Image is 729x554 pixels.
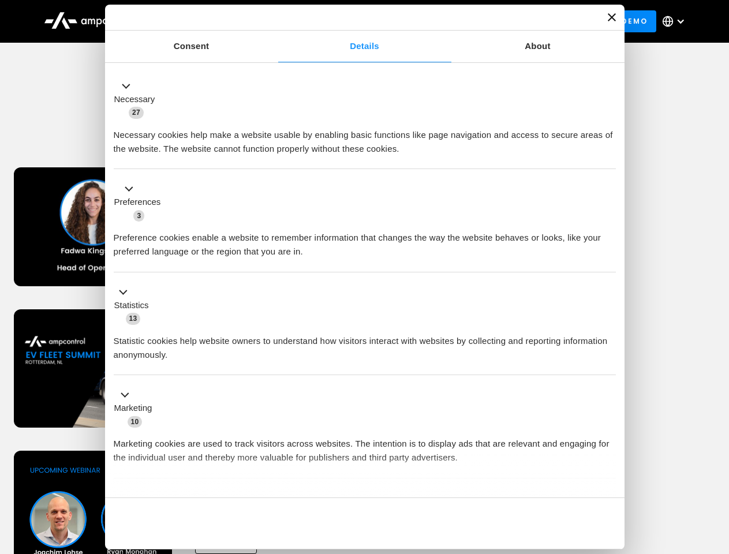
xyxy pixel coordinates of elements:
span: 13 [126,313,141,324]
span: 2 [190,493,201,504]
label: Preferences [114,196,161,209]
span: 3 [133,210,144,222]
label: Necessary [114,93,155,106]
div: Necessary cookies help make a website usable by enabling basic functions like page navigation and... [114,119,616,156]
button: Okay [450,507,615,540]
button: Statistics (13) [114,285,156,325]
span: 10 [128,416,143,428]
label: Marketing [114,402,152,415]
div: Marketing cookies are used to track visitors across websites. The intention is to display ads tha... [114,428,616,465]
span: 27 [129,107,144,118]
button: Unclassified (2) [114,491,208,506]
button: Close banner [608,13,616,21]
div: Statistic cookies help website owners to understand how visitors interact with websites by collec... [114,325,616,362]
div: Preference cookies enable a website to remember information that changes the way the website beha... [114,222,616,259]
label: Statistics [114,299,149,312]
a: Details [278,31,451,62]
button: Preferences (3) [114,182,168,223]
a: Consent [105,31,278,62]
button: Necessary (27) [114,79,162,119]
h1: Upcoming Webinars [14,117,716,144]
a: About [451,31,625,62]
button: Marketing (10) [114,388,159,429]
